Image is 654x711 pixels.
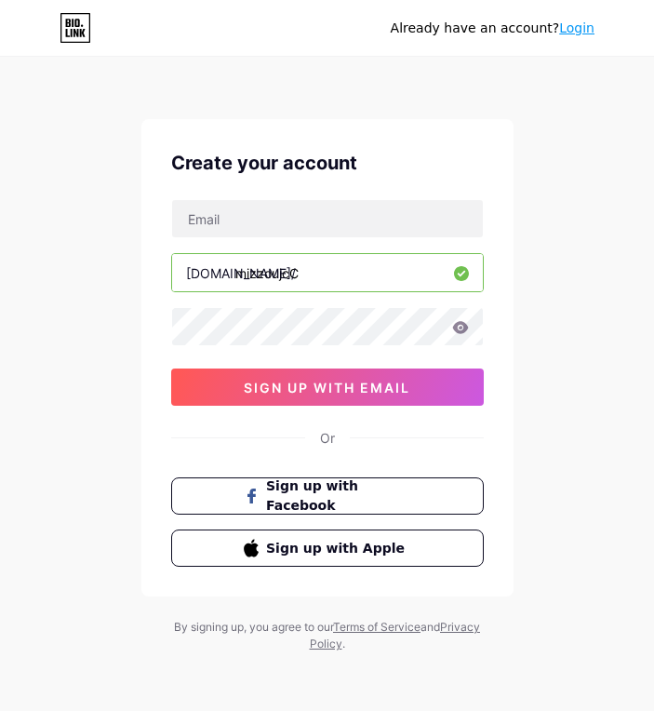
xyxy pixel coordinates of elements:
input: Email [172,200,483,237]
span: sign up with email [244,380,410,396]
button: Sign up with Apple [171,530,484,567]
button: Sign up with Facebook [171,477,484,515]
div: Or [320,428,335,448]
div: Already have an account? [391,19,594,38]
a: Login [559,20,594,35]
div: Create your account [171,149,484,177]
div: [DOMAIN_NAME]/ [186,263,296,283]
a: Terms of Service [333,620,420,634]
span: Sign up with Apple [266,539,410,558]
button: sign up with email [171,369,484,406]
input: username [172,254,483,291]
span: Sign up with Facebook [266,476,410,516]
div: By signing up, you agree to our and . [169,619,486,652]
